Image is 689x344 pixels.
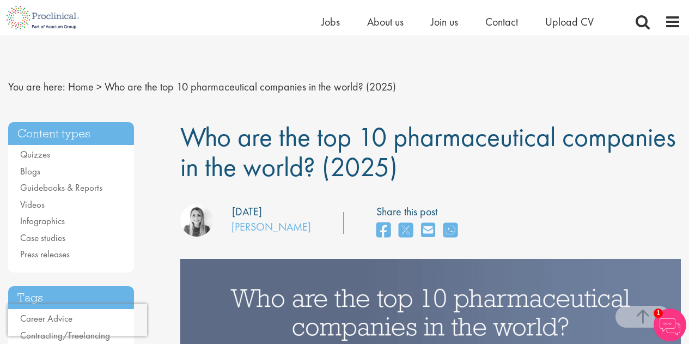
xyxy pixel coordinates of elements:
[376,219,391,243] a: share on facebook
[421,219,435,243] a: share on email
[545,15,594,29] a: Upload CV
[231,220,311,234] a: [PERSON_NAME]
[105,80,396,94] span: Who are the top 10 pharmaceutical companies in the world? (2025)
[8,286,134,310] h3: Tags
[20,182,102,194] a: Guidebooks & Reports
[376,204,463,220] label: Share this post
[8,122,134,146] h3: Content types
[399,219,413,243] a: share on twitter
[20,232,65,244] a: Case studies
[485,15,518,29] a: Contact
[20,248,70,260] a: Press releases
[443,219,458,243] a: share on whats app
[180,119,676,184] span: Who are the top 10 pharmaceutical companies in the world? (2025)
[68,80,94,94] a: breadcrumb link
[20,329,110,341] a: Contracting/Freelancing
[96,80,102,94] span: >
[20,165,40,177] a: Blogs
[8,304,147,336] iframe: reCAPTCHA
[20,198,45,210] a: Videos
[321,15,340,29] a: Jobs
[20,148,50,160] a: Quizzes
[8,80,65,94] span: You are here:
[431,15,458,29] a: Join us
[20,215,65,227] a: Infographics
[232,204,262,220] div: [DATE]
[367,15,404,29] a: About us
[180,204,213,237] img: Hannah Burke
[654,309,686,341] img: Chatbot
[654,309,663,318] span: 1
